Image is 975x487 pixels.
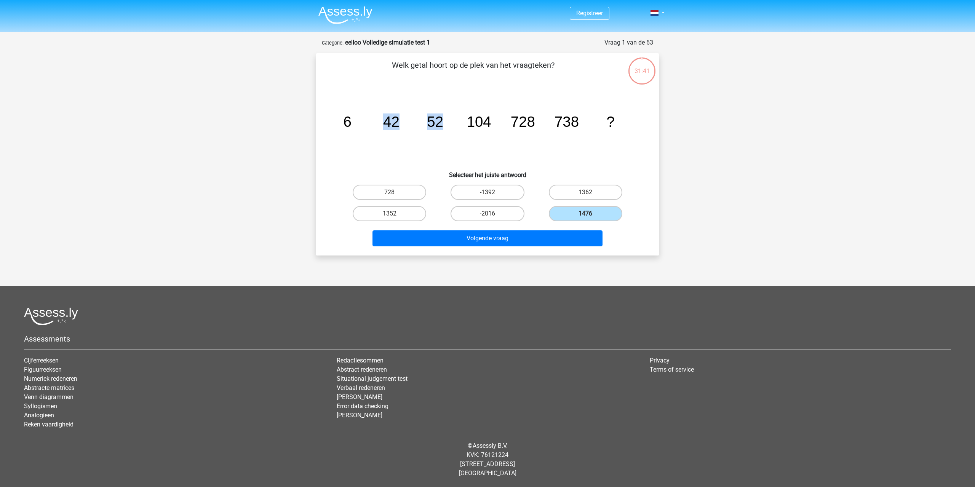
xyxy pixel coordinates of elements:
label: 1352 [353,206,426,221]
a: Numeriek redeneren [24,375,77,382]
a: Analogieen [24,412,54,419]
label: -1392 [451,185,524,200]
h6: Selecteer het juiste antwoord [328,165,647,179]
p: Welk getal hoort op de plek van het vraagteken? [328,59,619,82]
small: Categorie: [322,40,344,46]
div: 31:41 [628,57,656,76]
a: Venn diagrammen [24,393,74,401]
a: Figuurreeksen [24,366,62,373]
img: Assessly logo [24,307,78,325]
a: Privacy [650,357,670,364]
a: Verbaal redeneren [337,384,385,391]
tspan: ? [606,113,614,130]
a: [PERSON_NAME] [337,393,382,401]
a: Syllogismen [24,402,57,410]
label: 1476 [549,206,622,221]
label: 728 [353,185,426,200]
a: Situational judgement test [337,375,408,382]
strong: eelloo Volledige simulatie test 1 [345,39,430,46]
a: Terms of service [650,366,694,373]
a: Error data checking [337,402,388,410]
button: Volgende vraag [372,230,603,246]
tspan: 738 [555,113,579,130]
div: Vraag 1 van de 63 [604,38,653,47]
a: Abstracte matrices [24,384,74,391]
tspan: 52 [427,113,443,130]
a: Registreer [576,10,603,17]
label: 1362 [549,185,622,200]
img: Assessly [318,6,372,24]
a: Redactiesommen [337,357,384,364]
a: Cijferreeksen [24,357,59,364]
tspan: 42 [383,113,400,130]
a: [PERSON_NAME] [337,412,382,419]
a: Reken vaardigheid [24,421,74,428]
a: Assessly B.V. [473,442,508,449]
tspan: 728 [511,113,535,130]
tspan: 6 [344,113,352,130]
div: © KVK: 76121224 [STREET_ADDRESS] [GEOGRAPHIC_DATA] [18,435,957,484]
h5: Assessments [24,334,951,343]
tspan: 104 [467,113,491,130]
a: Abstract redeneren [337,366,387,373]
label: -2016 [451,206,524,221]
